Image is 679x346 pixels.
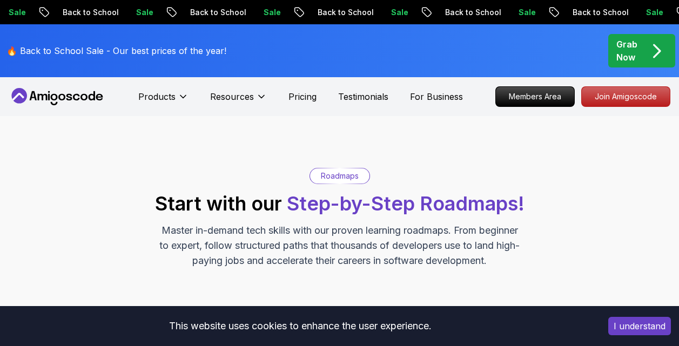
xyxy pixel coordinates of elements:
span: Step-by-Step Roadmaps! [287,192,525,215]
p: Sale [126,7,160,18]
p: Roadmaps [321,171,359,181]
a: Testimonials [338,90,388,103]
p: Members Area [496,87,574,106]
p: Back to School [435,7,508,18]
p: Grab Now [616,38,637,64]
p: Sale [636,7,670,18]
button: Resources [210,90,267,112]
p: Back to School [562,7,636,18]
p: 🔥 Back to School Sale - Our best prices of the year! [6,44,226,57]
p: Sale [253,7,288,18]
a: Members Area [495,86,575,107]
p: Resources [210,90,254,103]
p: Sale [508,7,543,18]
p: Back to School [52,7,126,18]
button: Accept cookies [608,317,671,335]
p: Sale [381,7,415,18]
p: Back to School [307,7,381,18]
p: Products [138,90,176,103]
p: Master in-demand tech skills with our proven learning roadmaps. From beginner to expert, follow s... [158,223,521,268]
h2: Start with our [155,193,525,214]
p: Back to School [180,7,253,18]
button: Products [138,90,189,112]
div: This website uses cookies to enhance the user experience. [8,314,592,338]
p: Join Amigoscode [582,87,670,106]
a: Join Amigoscode [581,86,670,107]
a: Pricing [288,90,317,103]
a: For Business [410,90,463,103]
